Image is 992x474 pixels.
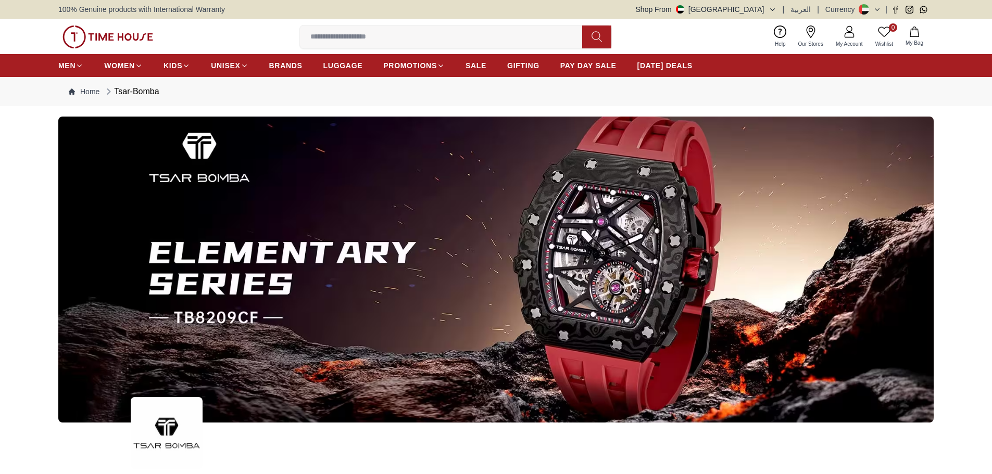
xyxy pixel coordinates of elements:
a: [DATE] DEALS [637,56,693,75]
a: SALE [466,56,486,75]
div: Currency [825,4,859,15]
a: 0Wishlist [869,23,899,50]
img: ... [62,25,153,48]
span: PROMOTIONS [383,60,437,71]
span: [DATE] DEALS [637,60,693,71]
a: Our Stores [792,23,830,50]
span: Our Stores [794,40,827,48]
span: KIDS [164,60,182,71]
img: ... [131,397,203,469]
span: 0 [889,23,897,32]
img: United Arab Emirates [676,5,684,14]
span: GIFTING [507,60,539,71]
span: My Account [832,40,867,48]
a: GIFTING [507,56,539,75]
a: LUGGAGE [323,56,363,75]
a: MEN [58,56,83,75]
span: 100% Genuine products with International Warranty [58,4,225,15]
span: LUGGAGE [323,60,363,71]
span: Help [771,40,790,48]
button: My Bag [899,24,930,49]
span: MEN [58,60,76,71]
a: UNISEX [211,56,248,75]
a: PAY DAY SALE [560,56,617,75]
a: WOMEN [104,56,143,75]
span: | [885,4,887,15]
a: Facebook [891,6,899,14]
a: Whatsapp [920,6,927,14]
span: SALE [466,60,486,71]
a: BRANDS [269,56,303,75]
span: | [783,4,785,15]
a: KIDS [164,56,190,75]
div: Tsar-Bomba [104,85,159,98]
span: PAY DAY SALE [560,60,617,71]
span: BRANDS [269,60,303,71]
a: PROMOTIONS [383,56,445,75]
span: Wishlist [871,40,897,48]
button: العربية [790,4,811,15]
img: ... [58,117,934,422]
span: | [817,4,819,15]
a: Instagram [906,6,913,14]
button: Shop From[GEOGRAPHIC_DATA] [636,4,776,15]
span: My Bag [901,39,927,47]
span: WOMEN [104,60,135,71]
nav: Breadcrumb [58,77,934,106]
span: UNISEX [211,60,240,71]
a: Help [769,23,792,50]
a: Home [69,86,99,97]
